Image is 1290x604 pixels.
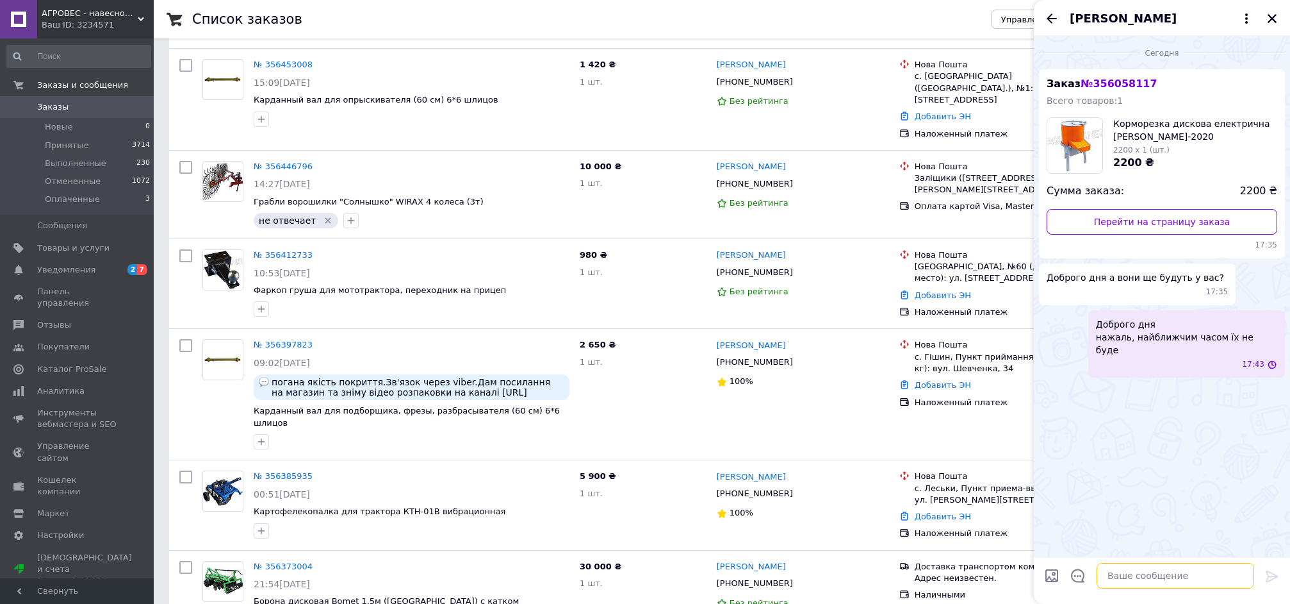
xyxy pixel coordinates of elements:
[915,512,971,521] a: Добавить ЭН
[1001,15,1102,24] span: Управление статусами
[714,176,796,192] div: [PHONE_NUMBER]
[6,45,151,68] input: Поиск
[717,471,786,483] a: [PERSON_NAME]
[714,354,796,371] div: [PHONE_NUMBER]
[915,71,1108,106] div: с. [GEOGRAPHIC_DATA] ([GEOGRAPHIC_DATA].), №1: вул. [STREET_ADDRESS]
[1113,156,1154,169] span: 2200 ₴
[1113,146,1170,155] span: 2200 x 1 (шт.)
[730,508,753,517] span: 100%
[132,140,150,151] span: 3714
[580,357,603,367] span: 1 шт.
[254,78,310,88] span: 15:09[DATE]
[136,158,150,169] span: 230
[717,561,786,573] a: [PERSON_NAME]
[37,530,84,541] span: Настройки
[202,59,243,100] a: Фото товару
[37,319,71,331] span: Отзывы
[580,267,603,277] span: 1 шт.
[915,589,1108,601] div: Наличными
[254,579,310,589] span: 21:54[DATE]
[45,121,73,133] span: Новые
[915,561,1108,573] div: Доставка транспортом компании
[192,12,302,27] h1: Список заказов
[254,562,313,571] a: № 356373004
[203,75,243,84] img: Фото товару
[145,194,150,205] span: 3
[254,95,498,105] span: Карданный вал для опрыскивателя (60 см) 6*6 шлицов
[1047,96,1123,106] span: Всего товаров: 1
[730,96,788,106] span: Без рейтинга
[915,351,1108,374] div: с. Гішин, Пункт приймання-видачі (до 30 кг): вул. Шевченка, 34
[915,380,971,390] a: Добавить ЭН
[714,485,796,502] div: [PHONE_NUMBER]
[254,268,310,278] span: 10:53[DATE]
[1047,118,1102,173] img: 2637336080_w160_h160_kormorezka-diskova-elektrichna.jpg
[1044,11,1059,26] button: Назад
[203,355,243,364] img: Фото товару
[37,264,95,276] span: Уведомления
[203,163,243,200] img: Фото товару
[132,176,150,187] span: 1072
[915,261,1108,284] div: [GEOGRAPHIC_DATA], №60 (до 30 кг на одно место): ул. [STREET_ADDRESS]
[580,162,621,171] span: 10 000 ₴
[272,377,564,398] span: погана якість покриття.Зв'язок через viber.Дам посилання на магазин та зніму відео розпаковки на ...
[915,59,1108,71] div: Нова Пошта
[37,385,85,397] span: Аналитика
[254,250,313,260] a: № 356412733
[202,561,243,602] a: Фото товару
[37,341,90,353] span: Покупатели
[915,249,1108,261] div: Нова Пошта
[37,407,118,430] span: Инструменты вебмастера и SEO
[37,101,69,113] span: Заказы
[254,471,313,481] a: № 356385935
[717,340,786,352] a: [PERSON_NAME]
[915,573,1108,584] div: Адрес неизвестен.
[1047,78,1157,90] span: Заказ
[254,179,310,189] span: 14:27[DATE]
[42,8,138,19] span: АГРОВЕС - навесное оборудование для тракторов, мотоблоков и мототракторов
[991,10,1112,29] button: Управление статусами
[323,215,333,226] svg: Удалить метку
[254,285,506,295] a: Фаркоп груша для мототрактора, переходник на прицеп
[37,220,87,231] span: Сообщения
[137,264,147,275] span: 7
[580,60,616,69] span: 1 420 ₴
[1240,184,1277,199] span: 2200 ₴
[202,471,243,512] a: Фото товару
[37,80,128,91] span: Заказы и сообщения
[915,339,1108,351] div: Нова Пошта
[915,290,971,300] a: Добавить ЭН
[580,340,616,349] span: 2 650 ₴
[1070,567,1086,584] button: Открыть шаблоны ответов
[1206,287,1229,298] span: 17:35 12.08.2025
[1242,359,1264,370] span: 17:43 12.08.2025
[1047,271,1224,284] span: Доброго дня а вони ще будуть у вас?
[254,489,310,499] span: 00:51[DATE]
[37,286,118,309] span: Панель управления
[254,507,505,516] span: Картофелекопалка для трактора КТН-01В вибрационная
[580,250,607,260] span: 980 ₴
[259,215,316,226] span: не отвечает
[259,377,269,387] img: :speech_balloon:
[45,158,106,169] span: Выполненные
[915,397,1108,408] div: Наложенный платеж
[254,340,313,349] a: № 356397823
[254,406,560,428] a: Карданный вал для подборщика, фрезы, разбрасывателя (60 см) 6*6 шлицов
[1047,209,1277,235] a: Перейти на страницу заказа
[203,250,243,290] img: Фото товару
[127,264,138,275] span: 2
[1140,48,1184,59] span: Сегодня
[580,77,603,87] span: 1 шт.
[145,121,150,133] span: 0
[717,249,786,262] a: [PERSON_NAME]
[915,112,971,121] a: Добавить ЭН
[714,74,796,90] div: [PHONE_NUMBER]
[202,161,243,202] a: Фото товару
[37,364,106,375] span: Каталог ProSale
[202,339,243,380] a: Фото товару
[915,161,1108,172] div: Нова Пошта
[203,477,243,506] img: Фото товару
[915,172,1108,196] div: Заліщики ([STREET_ADDRESS]: вул. [PERSON_NAME][STREET_ADDRESS]
[1081,78,1157,90] span: № 356058117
